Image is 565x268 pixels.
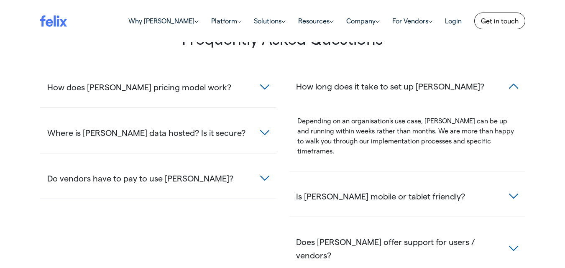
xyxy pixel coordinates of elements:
h3: Frequently Asked Questions [40,29,525,55]
button: How does [PERSON_NAME] pricing model work? [40,75,276,99]
button: Is [PERSON_NAME] mobile or tablet friendly? [289,184,525,208]
span: Is [PERSON_NAME] mobile or tablet friendly? [296,189,465,203]
a: Get in touch [474,13,525,29]
span: How long does it take to set up [PERSON_NAME]? [296,79,484,93]
span: Where is [PERSON_NAME] data hosted? Is it secure? [47,126,245,139]
span: Do vendors have to pay to use [PERSON_NAME]? [47,171,233,185]
button: How long does it take to set up [PERSON_NAME]? [289,74,525,98]
a: Company [340,13,386,29]
button: Does [PERSON_NAME] offer support for users / vendors? [289,230,525,267]
img: felix logo [40,15,67,26]
span: Does [PERSON_NAME] offer support for users / vendors? [296,235,509,262]
a: Platform [205,13,248,29]
span: Depending on an organisation's use case, [PERSON_NAME] can be up and running within weeks rather ... [297,117,514,155]
a: Resources [292,13,340,29]
a: Login [439,13,468,29]
a: Solutions [248,13,292,29]
span: How does [PERSON_NAME] pricing model work? [47,80,231,94]
a: For Vendors [386,13,439,29]
button: Where is [PERSON_NAME] data hosted? Is it secure? [40,120,276,145]
button: Do vendors have to pay to use [PERSON_NAME]? [40,166,276,190]
a: Why [PERSON_NAME] [122,13,205,29]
